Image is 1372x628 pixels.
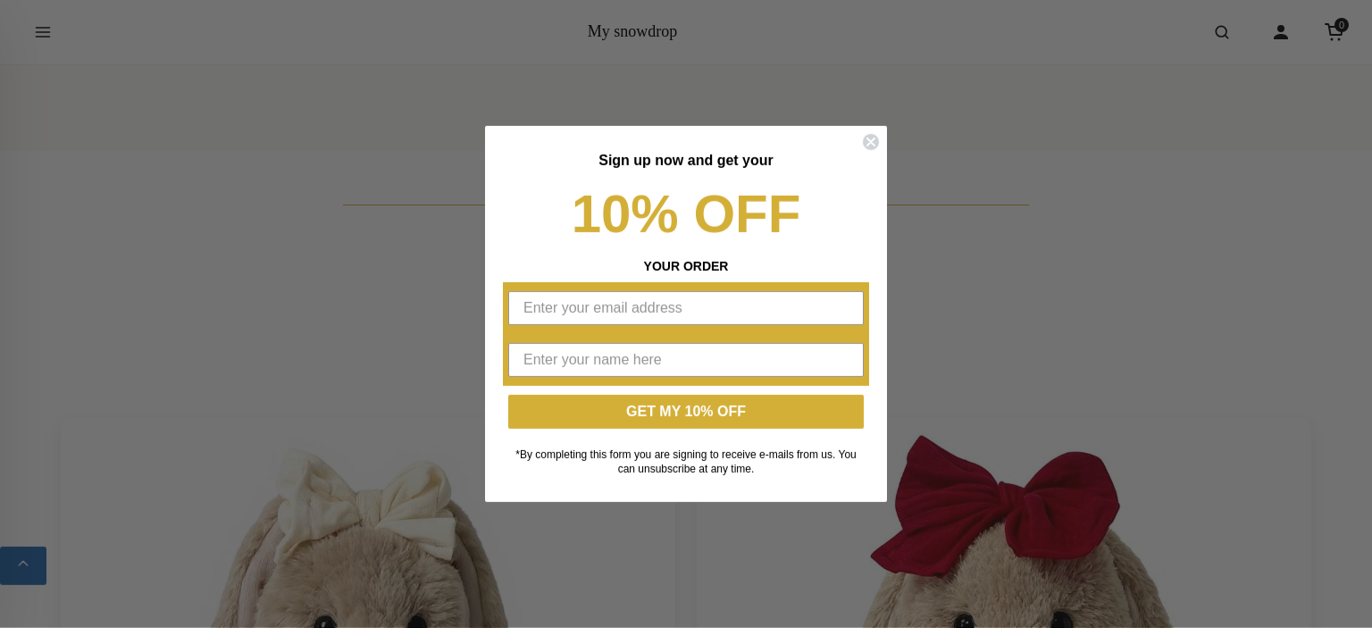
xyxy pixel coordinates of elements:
input: Enter your name here [508,343,864,377]
button: Close dialog [862,133,880,151]
input: Enter your email address [508,291,864,325]
span: Sign up now and get your [598,153,774,168]
button: GET MY 10% OFF [508,395,864,429]
span: 10% OFF [572,184,801,244]
span: *By completing this form you are signing to receive e-mails from us. You can unsubscribe at any t... [515,448,857,475]
span: YOUR ORDER [644,259,729,273]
